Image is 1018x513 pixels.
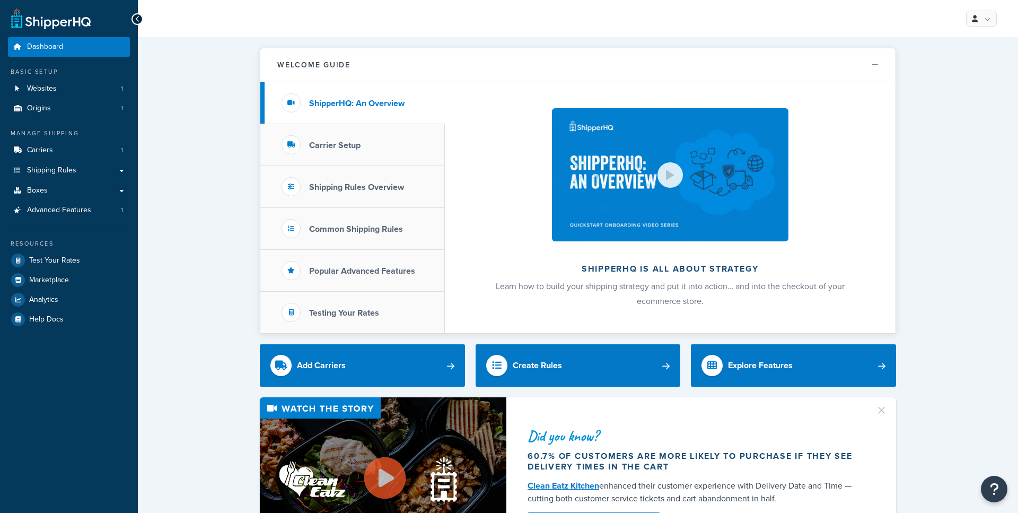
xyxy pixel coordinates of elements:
h2: Welcome Guide [277,61,350,69]
a: Boxes [8,181,130,201]
a: Analytics [8,290,130,309]
li: Origins [8,99,130,118]
div: Did you know? [528,429,863,444]
span: Learn how to build your shipping strategy and put it into action… and into the checkout of your e... [496,280,845,307]
span: Origins [27,104,51,113]
img: ShipperHQ is all about strategy [552,108,788,241]
div: Manage Shipping [8,129,130,138]
a: Test Your Rates [8,251,130,270]
span: 1 [121,84,123,93]
div: Resources [8,239,130,248]
a: Advanced Features1 [8,201,130,220]
span: Websites [27,84,57,93]
span: 1 [121,146,123,155]
span: 1 [121,104,123,113]
div: Basic Setup [8,67,130,76]
a: Websites1 [8,79,130,99]
h3: ShipperHQ: An Overview [309,99,405,108]
li: Websites [8,79,130,99]
h3: Shipping Rules Overview [309,182,404,192]
a: Create Rules [476,344,681,387]
h3: Popular Advanced Features [309,266,415,276]
a: Explore Features [691,344,896,387]
span: Carriers [27,146,53,155]
a: Help Docs [8,310,130,329]
a: Dashboard [8,37,130,57]
span: Advanced Features [27,206,91,215]
li: Carriers [8,141,130,160]
li: Advanced Features [8,201,130,220]
span: Analytics [29,295,58,305]
h2: ShipperHQ is all about strategy [473,264,867,274]
span: 1 [121,206,123,215]
div: Explore Features [728,358,793,373]
a: Origins1 [8,99,130,118]
div: 60.7% of customers are more likely to purchase if they see delivery times in the cart [528,451,863,472]
a: Shipping Rules [8,161,130,180]
h3: Testing Your Rates [309,308,379,318]
span: Test Your Rates [29,256,80,265]
span: Dashboard [27,42,63,51]
h3: Common Shipping Rules [309,224,403,234]
a: Clean Eatz Kitchen [528,480,599,492]
div: Create Rules [513,358,562,373]
span: Marketplace [29,276,69,285]
a: Add Carriers [260,344,465,387]
span: Boxes [27,186,48,195]
button: Open Resource Center [981,476,1007,502]
span: Help Docs [29,315,64,324]
h3: Carrier Setup [309,141,361,150]
span: Shipping Rules [27,166,76,175]
a: Marketplace [8,271,130,290]
div: Add Carriers [297,358,346,373]
a: Carriers1 [8,141,130,160]
button: Welcome Guide [260,48,896,82]
div: enhanced their customer experience with Delivery Date and Time — cutting both customer service ti... [528,480,863,505]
